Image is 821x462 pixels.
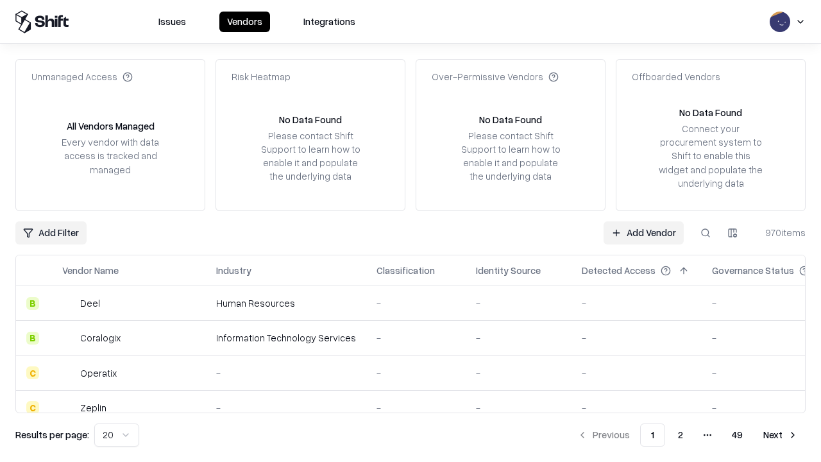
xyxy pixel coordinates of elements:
[216,401,356,415] div: -
[756,424,806,447] button: Next
[62,297,75,310] img: Deel
[151,12,194,32] button: Issues
[476,366,561,380] div: -
[754,226,806,239] div: 970 items
[582,331,691,345] div: -
[479,113,542,126] div: No Data Found
[216,331,356,345] div: Information Technology Services
[604,221,684,244] a: Add Vendor
[712,264,794,277] div: Governance Status
[632,70,720,83] div: Offboarded Vendors
[80,331,121,345] div: Coralogix
[432,70,559,83] div: Over-Permissive Vendors
[232,70,291,83] div: Risk Heatmap
[570,424,806,447] nav: pagination
[80,401,106,415] div: Zeplin
[476,331,561,345] div: -
[216,296,356,310] div: Human Resources
[62,366,75,379] img: Operatix
[377,331,455,345] div: -
[31,70,133,83] div: Unmanaged Access
[80,296,100,310] div: Deel
[15,221,87,244] button: Add Filter
[62,401,75,414] img: Zeplin
[722,424,753,447] button: 49
[62,264,119,277] div: Vendor Name
[67,119,155,133] div: All Vendors Managed
[216,366,356,380] div: -
[582,401,691,415] div: -
[668,424,693,447] button: 2
[62,332,75,345] img: Coralogix
[476,264,541,277] div: Identity Source
[377,264,435,277] div: Classification
[279,113,342,126] div: No Data Found
[582,264,656,277] div: Detected Access
[216,264,251,277] div: Industry
[257,129,364,184] div: Please contact Shift Support to learn how to enable it and populate the underlying data
[640,424,665,447] button: 1
[219,12,270,32] button: Vendors
[476,401,561,415] div: -
[476,296,561,310] div: -
[377,366,455,380] div: -
[26,332,39,345] div: B
[26,401,39,414] div: C
[26,366,39,379] div: C
[80,366,117,380] div: Operatix
[15,428,89,441] p: Results per page:
[679,106,742,119] div: No Data Found
[582,366,691,380] div: -
[582,296,691,310] div: -
[26,297,39,310] div: B
[657,122,764,190] div: Connect your procurement system to Shift to enable this widget and populate the underlying data
[377,296,455,310] div: -
[57,135,164,176] div: Every vendor with data access is tracked and managed
[296,12,363,32] button: Integrations
[457,129,564,184] div: Please contact Shift Support to learn how to enable it and populate the underlying data
[377,401,455,415] div: -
